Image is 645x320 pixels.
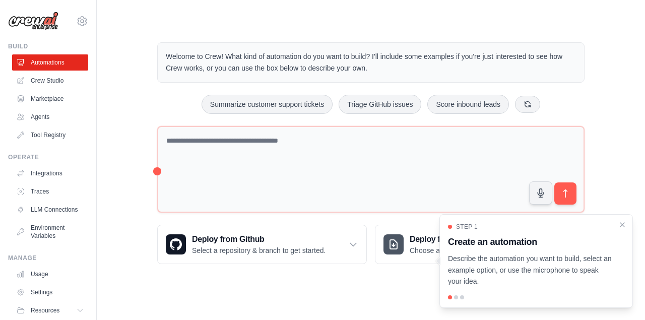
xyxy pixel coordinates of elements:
a: Traces [12,183,88,200]
div: Manage [8,254,88,262]
button: Close walkthrough [618,221,626,229]
button: Summarize customer support tickets [202,95,333,114]
a: Tool Registry [12,127,88,143]
a: Integrations [12,165,88,181]
iframe: Chat Widget [595,272,645,320]
button: Score inbound leads [427,95,509,114]
div: Operate [8,153,88,161]
p: Welcome to Crew! What kind of automation do you want to build? I'll include some examples if you'... [166,51,576,74]
span: Step 1 [456,223,478,231]
a: LLM Connections [12,202,88,218]
p: Choose a zip file to upload. [410,245,495,255]
a: Settings [12,284,88,300]
h3: Create an automation [448,235,612,249]
h3: Deploy from Github [192,233,326,245]
a: Environment Variables [12,220,88,244]
p: Describe the automation you want to build, select an example option, or use the microphone to spe... [448,253,612,287]
button: Resources [12,302,88,318]
p: Select a repository & branch to get started. [192,245,326,255]
div: Build [8,42,88,50]
h3: Deploy from zip file [410,233,495,245]
a: Marketplace [12,91,88,107]
button: Triage GitHub issues [339,95,421,114]
a: Automations [12,54,88,71]
span: Resources [31,306,59,314]
a: Usage [12,266,88,282]
a: Agents [12,109,88,125]
a: Crew Studio [12,73,88,89]
img: Logo [8,12,58,31]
